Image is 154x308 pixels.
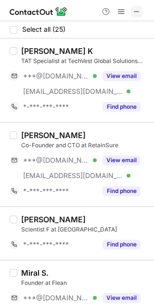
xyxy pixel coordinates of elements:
[21,130,86,140] div: [PERSON_NAME]
[103,71,141,81] button: Reveal Button
[23,72,90,80] span: ***@[DOMAIN_NAME]
[21,46,93,56] div: [PERSON_NAME] K
[21,215,86,224] div: [PERSON_NAME]
[21,268,49,278] div: Miral S.
[23,87,123,96] span: [EMAIL_ADDRESS][DOMAIN_NAME]
[21,225,148,234] div: Scientist F at [GEOGRAPHIC_DATA]
[103,240,141,249] button: Reveal Button
[23,171,123,180] span: [EMAIL_ADDRESS][DOMAIN_NAME]
[21,279,148,287] div: Founder at Flean
[21,141,148,150] div: Co-Founder and CTO at RetainSure
[23,156,90,165] span: ***@[DOMAIN_NAME]
[10,6,67,17] img: ContactOut v5.3.10
[22,26,65,33] span: Select all (25)
[103,186,141,196] button: Reveal Button
[103,293,141,303] button: Reveal Button
[23,294,90,302] span: ***@[DOMAIN_NAME]
[21,57,148,65] div: TAT Specialist at TechVest Global Solutions Inc.
[103,155,141,165] button: Reveal Button
[103,102,141,112] button: Reveal Button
